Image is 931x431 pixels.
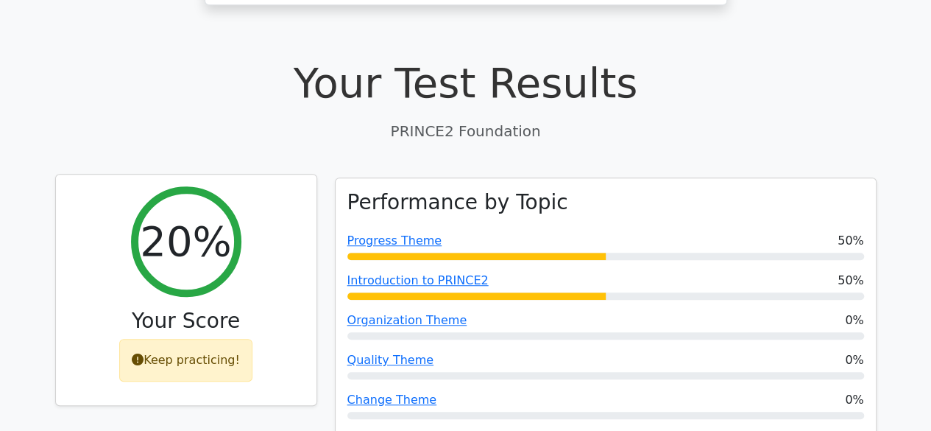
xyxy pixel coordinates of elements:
[119,339,252,382] div: Keep practicing!
[845,312,863,329] span: 0%
[55,120,877,142] p: PRINCE2 Foundation
[347,313,467,327] a: Organization Theme
[347,190,568,215] h3: Performance by Topic
[140,217,231,266] h2: 20%
[68,309,305,334] h3: Your Score
[347,353,433,367] a: Quality Theme
[347,234,442,248] a: Progress Theme
[55,58,877,108] h1: Your Test Results
[845,351,863,369] span: 0%
[347,273,489,287] a: Introduction to PRINCE2
[838,232,864,250] span: 50%
[845,391,863,409] span: 0%
[347,393,437,407] a: Change Theme
[838,272,864,290] span: 50%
